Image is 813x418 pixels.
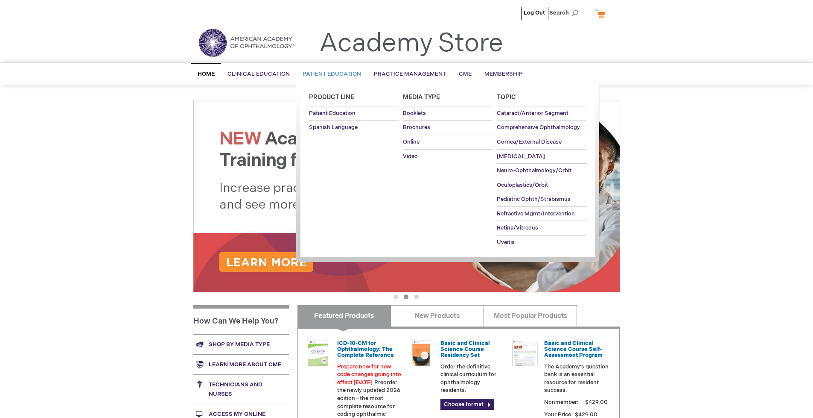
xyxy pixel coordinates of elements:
[497,153,545,160] span: [MEDICAL_DATA]
[403,153,418,160] span: Video
[574,411,599,418] span: $429.00
[404,294,408,299] button: 2 of 3
[497,167,571,174] span: Neuro-Ophthalmology/Orbit
[403,124,430,131] span: Brochures
[193,354,289,374] a: Learn more about CME
[497,138,562,145] span: Cornea/External Disease
[497,224,538,231] span: Retina/Vitreous
[497,239,515,246] span: Uveitis
[390,305,484,327] a: New Products
[549,4,582,21] span: Search
[524,9,545,16] a: Log Out
[497,110,568,117] span: Cataract/Anterior Segment
[497,94,516,101] span: Topic
[440,399,494,410] a: Choose format
[303,71,361,77] span: Patient Education
[337,340,394,359] a: ICD-10-CM for Ophthalmology: The Complete Reference
[584,399,609,406] span: $429.00
[403,94,440,101] span: Media Type
[193,374,289,404] a: Technicians and nurses
[440,340,490,359] a: Basic and Clinical Science Course Residency Set
[309,110,356,117] span: Patient Education
[403,138,420,145] span: Online
[544,397,579,408] strong: Nonmember:
[337,363,401,386] font: Prepare now for new code changes going into effect [DATE].
[408,340,434,366] img: 02850963u_47.png
[319,28,503,59] a: Academy Store
[393,294,398,299] button: 1 of 3
[440,363,505,394] p: Order the definitive clinical curriculum for ophthalmology residents.
[227,71,290,77] span: Clinical Education
[544,340,603,359] a: Basic and Clinical Science Course Self-Assessment Program
[497,210,575,217] span: Refractive Mgmt/Intervention
[484,305,577,327] a: Most Popular Products
[497,124,580,131] span: Comprehensive Ophthalmology
[309,124,358,131] span: Spanish Language
[512,340,538,366] img: bcscself_20.jpg
[544,411,573,418] strong: Your Price:
[193,305,289,334] h1: How Can We Help You?
[403,110,426,117] span: Booklets
[497,196,571,203] span: Pediatric Ophth/Strabismus
[544,363,609,394] p: The Academy's question bank is an essential resource for resident success.
[497,182,548,188] span: Oculoplastics/Orbit
[414,294,419,299] button: 3 of 3
[484,71,523,77] span: Membership
[459,71,472,77] span: CME
[305,340,331,366] img: 0120008u_42.png
[198,71,215,77] span: Home
[374,71,446,77] span: Practice Management
[309,94,354,101] span: Product Line
[297,305,391,327] a: Featured Products
[193,334,289,354] a: Shop by media type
